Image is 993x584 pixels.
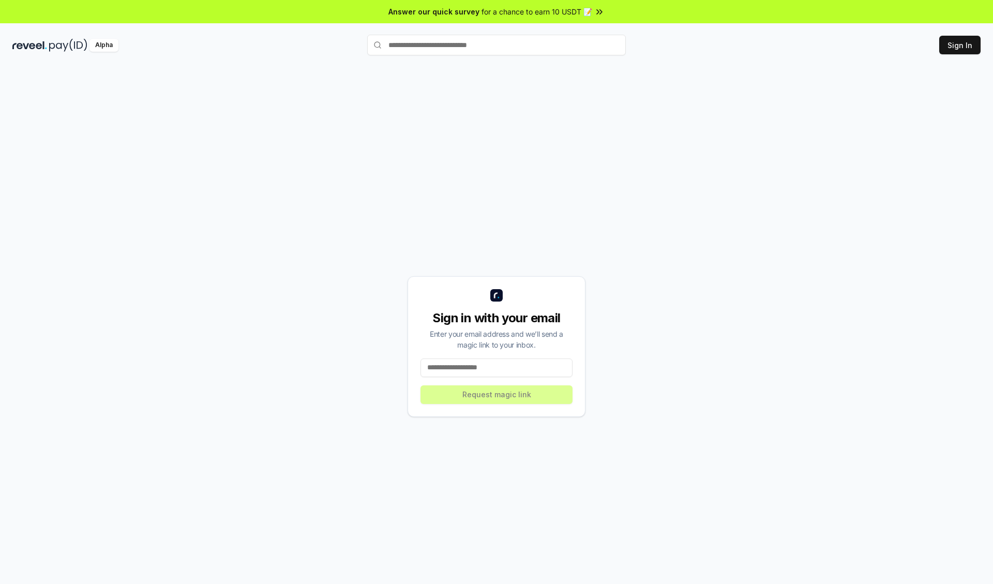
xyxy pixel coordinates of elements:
div: Sign in with your email [420,310,573,326]
div: Alpha [89,39,118,52]
img: pay_id [49,39,87,52]
img: logo_small [490,289,503,302]
button: Sign In [939,36,981,54]
div: Enter your email address and we’ll send a magic link to your inbox. [420,328,573,350]
span: for a chance to earn 10 USDT 📝 [482,6,592,17]
img: reveel_dark [12,39,47,52]
span: Answer our quick survey [388,6,479,17]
